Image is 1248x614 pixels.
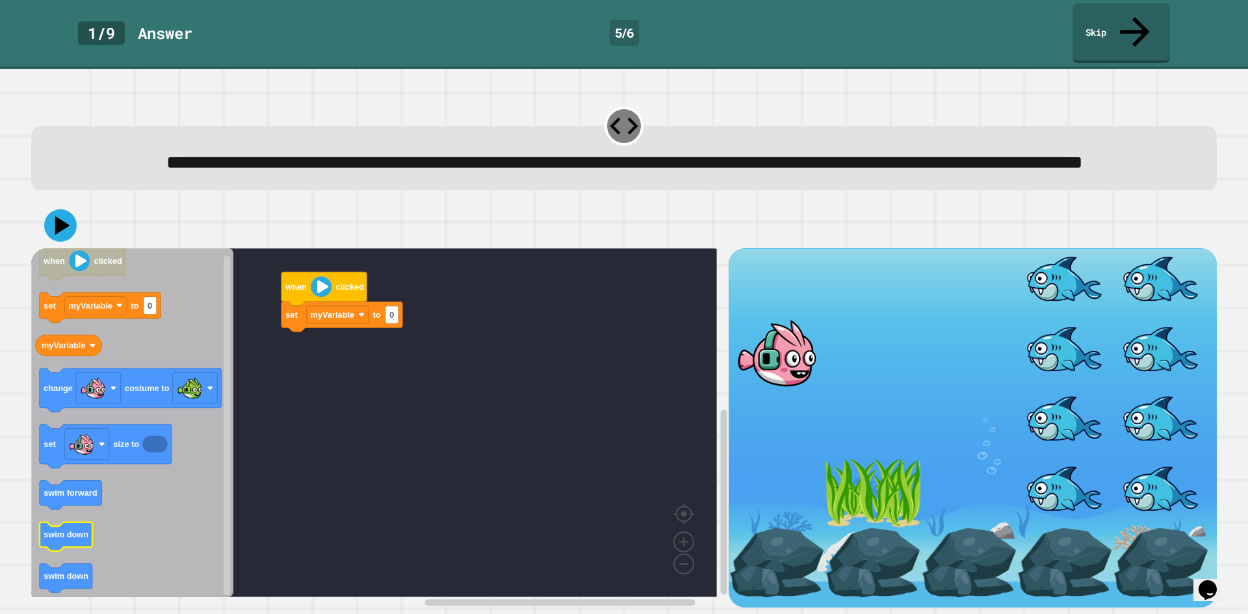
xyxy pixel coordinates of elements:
[138,21,192,45] div: Answer
[44,530,88,540] text: swim down
[44,489,97,498] text: swim forward
[44,440,56,450] text: set
[285,310,298,320] text: set
[44,572,88,582] text: swim down
[44,383,73,393] text: change
[44,301,56,311] text: set
[43,257,65,266] text: when
[389,310,394,320] text: 0
[1193,562,1235,601] iframe: chat widget
[31,248,729,608] div: Blockly Workspace
[78,21,125,45] div: 1 / 9
[1072,3,1170,63] a: Skip
[373,310,381,320] text: to
[113,440,139,450] text: size to
[336,282,364,292] text: clicked
[94,257,122,266] text: clicked
[125,383,169,393] text: costume to
[311,310,355,320] text: myVariable
[285,282,307,292] text: when
[610,20,639,46] div: 5 / 6
[148,301,152,311] text: 0
[42,341,86,351] text: myVariable
[131,301,139,311] text: to
[69,301,113,311] text: myVariable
